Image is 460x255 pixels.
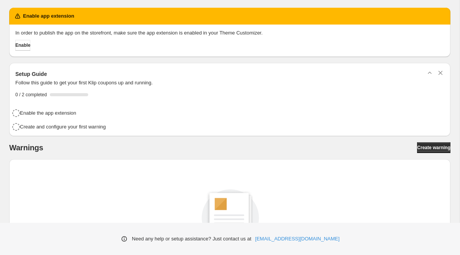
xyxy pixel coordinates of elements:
[15,92,47,98] span: 0 / 2 completed
[23,12,74,20] h2: Enable app extension
[9,143,43,152] h2: Warnings
[20,123,106,131] h4: Create and configure your first warning
[15,42,30,48] span: Enable
[15,29,444,37] p: In order to publish the app on the storefront, make sure the app extension is enabled in your The...
[20,109,76,117] h4: Enable the app extension
[15,79,444,87] p: Follow this guide to get your first Klip coupons up and running.
[15,70,47,78] h3: Setup Guide
[255,235,340,243] a: [EMAIL_ADDRESS][DOMAIN_NAME]
[417,142,450,153] a: Create warning
[15,40,30,51] button: Enable
[417,145,450,151] span: Create warning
